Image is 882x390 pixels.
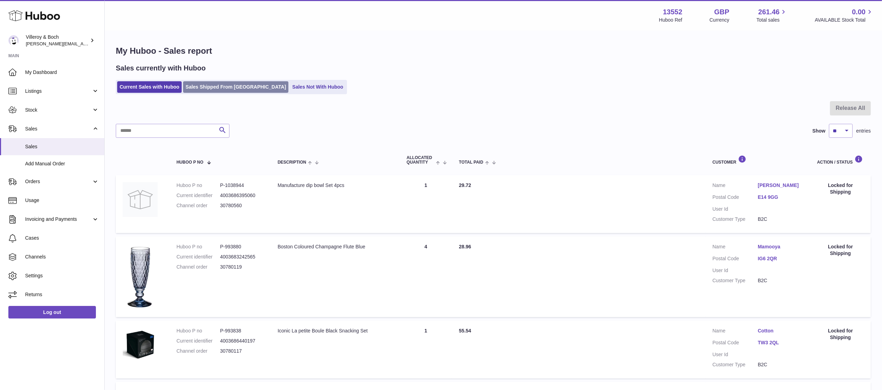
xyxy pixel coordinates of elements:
a: E14 9GG [758,194,803,201]
a: TW3 2QL [758,339,803,346]
dd: B2C [758,361,803,368]
td: 1 [400,175,452,233]
span: Returns [25,291,99,298]
dt: Name [713,243,758,252]
div: Locked for Shipping [817,182,864,195]
label: Show [813,128,826,134]
span: Total paid [459,160,483,165]
td: 4 [400,237,452,317]
div: Iconic La petite Boule Black Snacking Set [278,328,393,334]
div: Action / Status [817,155,864,165]
div: Locked for Shipping [817,328,864,341]
span: Channels [25,254,99,260]
dt: User Id [713,206,758,212]
dt: User Id [713,351,758,358]
div: Huboo Ref [659,17,683,23]
a: 0.00 AVAILABLE Stock Total [815,7,874,23]
dt: Name [713,328,758,336]
span: 29.72 [459,182,471,188]
dt: Channel order [176,264,220,270]
span: Cases [25,235,99,241]
dt: Customer Type [713,216,758,223]
dd: 4003686395060 [220,192,264,199]
img: 135521730735086.jpg [123,328,158,361]
dd: B2C [758,277,803,284]
div: Manufacture dip bowl Set 4pcs [278,182,393,189]
div: Boston Coloured Champagne Flute Blue [278,243,393,250]
h1: My Huboo - Sales report [116,45,871,57]
span: 0.00 [852,7,866,17]
a: Sales Not With Huboo [290,81,346,93]
h2: Sales currently with Huboo [116,63,206,73]
dt: Customer Type [713,277,758,284]
div: Locked for Shipping [817,243,864,257]
a: 261.46 Total sales [756,7,787,23]
dt: Current identifier [176,192,220,199]
dd: 30780119 [220,264,264,270]
dd: P-993838 [220,328,264,334]
span: ALLOCATED Quantity [407,156,434,165]
dt: Channel order [176,348,220,354]
a: Sales Shipped From [GEOGRAPHIC_DATA] [183,81,288,93]
dd: P-993880 [220,243,264,250]
span: Sales [25,143,99,150]
img: no-photo.jpg [123,182,158,217]
a: Current Sales with Huboo [117,81,182,93]
span: Settings [25,272,99,279]
dt: User Id [713,267,758,274]
dt: Huboo P no [176,328,220,334]
dd: P-1038944 [220,182,264,189]
a: Log out [8,306,96,318]
dt: Huboo P no [176,243,220,250]
span: Usage [25,197,99,204]
span: Total sales [756,17,787,23]
span: entries [856,128,871,134]
dt: Postal Code [713,339,758,348]
a: [PERSON_NAME] [758,182,803,189]
span: Sales [25,126,92,132]
span: Huboo P no [176,160,203,165]
span: Invoicing and Payments [25,216,92,223]
a: Cotton [758,328,803,334]
dd: 30780117 [220,348,264,354]
strong: 13552 [663,7,683,17]
a: Mamooya [758,243,803,250]
span: 261.46 [758,7,779,17]
dt: Current identifier [176,338,220,344]
span: [PERSON_NAME][EMAIL_ADDRESS][PERSON_NAME][DOMAIN_NAME] [26,41,177,46]
dt: Current identifier [176,254,220,260]
dt: Postal Code [713,194,758,202]
span: Stock [25,107,92,113]
a: IG6 2QR [758,255,803,262]
img: trombetta.geri@villeroy-boch.com [8,35,19,46]
span: AVAILABLE Stock Total [815,17,874,23]
dt: Huboo P no [176,182,220,189]
span: 28.96 [459,244,471,249]
span: Orders [25,178,92,185]
span: My Dashboard [25,69,99,76]
td: 1 [400,321,452,378]
dt: Name [713,182,758,190]
div: Customer [713,155,803,165]
dd: 4003686440197 [220,338,264,344]
dt: Postal Code [713,255,758,264]
dd: 30780560 [220,202,264,209]
dd: 4003683242565 [220,254,264,260]
span: Add Manual Order [25,160,99,167]
strong: GBP [714,7,729,17]
dd: B2C [758,216,803,223]
dt: Channel order [176,202,220,209]
span: Listings [25,88,92,95]
img: 135521730732303.png [123,243,158,309]
span: 55.54 [459,328,471,333]
div: Villeroy & Boch [26,34,89,47]
span: Description [278,160,306,165]
dt: Customer Type [713,361,758,368]
div: Currency [710,17,730,23]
